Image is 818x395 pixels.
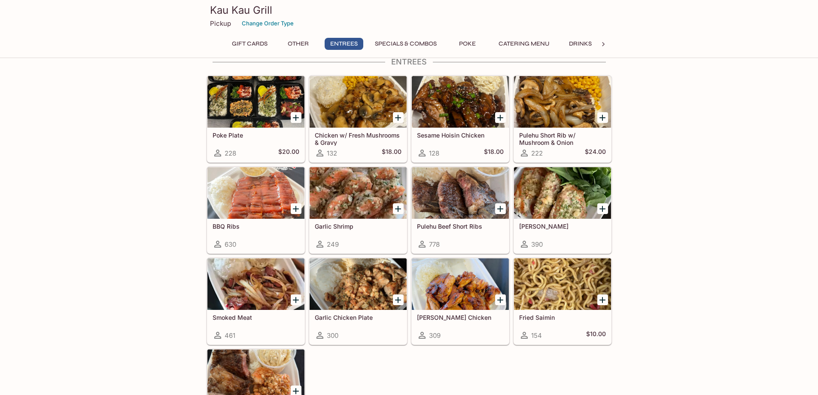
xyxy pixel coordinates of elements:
span: 309 [429,331,441,340]
div: Smoked Meat [207,258,304,310]
a: Fried Saimin154$10.00 [514,258,611,345]
a: Chicken w/ Fresh Mushrooms & Gravy132$18.00 [309,76,407,162]
button: Add BBQ Ribs [291,203,301,214]
button: Poke [448,38,487,50]
button: Add Chicken w/ Fresh Mushrooms & Gravy [393,112,404,123]
a: Garlic Shrimp249 [309,167,407,254]
div: Pulehu Short Rib w/ Mushroom & Onion [514,76,611,128]
h5: Smoked Meat [213,314,299,321]
button: Add Garlic Shrimp [393,203,404,214]
button: Drinks [561,38,600,50]
h5: Pulehu Beef Short Ribs [417,223,504,230]
div: BBQ Ribs [207,167,304,219]
span: 300 [327,331,338,340]
h5: Garlic Chicken Plate [315,314,401,321]
a: [PERSON_NAME]390 [514,167,611,254]
span: 630 [225,240,236,248]
span: 228 [225,149,236,157]
span: 128 [429,149,439,157]
button: Add Sesame Hoisin Chicken [495,112,506,123]
a: [PERSON_NAME] Chicken309 [411,258,509,345]
h5: $10.00 [586,330,606,340]
h5: $18.00 [484,148,504,158]
span: 778 [429,240,440,248]
a: Sesame Hoisin Chicken128$18.00 [411,76,509,162]
button: Add Garlic Ahi [597,203,608,214]
h5: BBQ Ribs [213,223,299,230]
div: Sesame Hoisin Chicken [412,76,509,128]
a: Smoked Meat461 [207,258,305,345]
span: 154 [531,331,542,340]
span: 249 [327,240,339,248]
span: 222 [531,149,543,157]
button: Other [279,38,318,50]
div: Chicken w/ Fresh Mushrooms & Gravy [310,76,407,128]
h5: Chicken w/ Fresh Mushrooms & Gravy [315,132,401,146]
div: Garlic Chicken Plate [310,258,407,310]
h5: $18.00 [382,148,401,158]
button: Entrees [325,38,363,50]
button: Add Smoked Meat [291,294,301,305]
h5: $24.00 [585,148,606,158]
div: Poke Plate [207,76,304,128]
span: 461 [225,331,235,340]
h5: Fried Saimin [519,314,606,321]
button: Add Garlic Chicken Plate [393,294,404,305]
div: Garlic Ahi [514,167,611,219]
h3: Kau Kau Grill [210,3,608,17]
button: Add Poke Plate [291,112,301,123]
p: Pickup [210,19,231,28]
a: Poke Plate228$20.00 [207,76,305,162]
div: Garlic Shrimp [310,167,407,219]
a: Garlic Chicken Plate300 [309,258,407,345]
a: Pulehu Beef Short Ribs778 [411,167,509,254]
span: 390 [531,240,543,248]
button: Specials & Combos [370,38,441,50]
h5: Pulehu Short Rib w/ Mushroom & Onion [519,132,606,146]
button: Gift Cards [227,38,272,50]
button: Add Pulehu Beef Short Ribs [495,203,506,214]
h5: [PERSON_NAME] Chicken [417,314,504,321]
span: 132 [327,149,337,157]
div: Fried Saimin [514,258,611,310]
button: Add Fried Saimin [597,294,608,305]
a: Pulehu Short Rib w/ Mushroom & Onion222$24.00 [514,76,611,162]
h5: [PERSON_NAME] [519,223,606,230]
a: BBQ Ribs630 [207,167,305,254]
h4: Entrees [207,57,612,67]
h5: Sesame Hoisin Chicken [417,132,504,139]
button: Add Pulehu Short Rib w/ Mushroom & Onion [597,112,608,123]
h5: $20.00 [278,148,299,158]
div: Teri Chicken [412,258,509,310]
h5: Poke Plate [213,132,299,139]
h5: Garlic Shrimp [315,223,401,230]
button: Change Order Type [238,17,298,30]
div: Pulehu Beef Short Ribs [412,167,509,219]
button: Catering Menu [494,38,554,50]
button: Add Teri Chicken [495,294,506,305]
